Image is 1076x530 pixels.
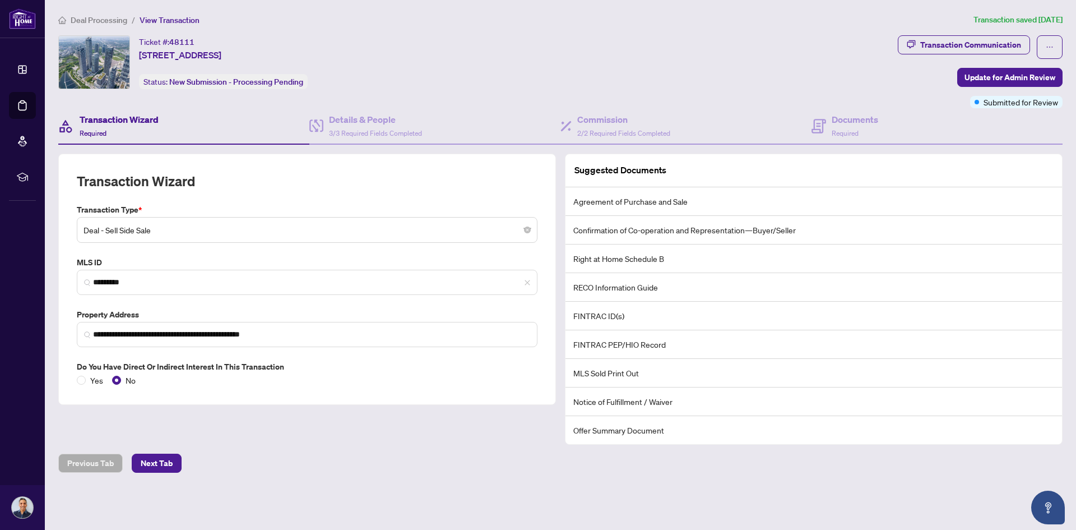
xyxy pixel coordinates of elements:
[329,113,422,126] h4: Details & People
[973,13,1063,26] article: Transaction saved [DATE]
[58,16,66,24] span: home
[898,35,1030,54] button: Transaction Communication
[329,129,422,137] span: 3/3 Required Fields Completed
[920,36,1021,54] div: Transaction Communication
[832,129,859,137] span: Required
[577,129,670,137] span: 2/2 Required Fields Completed
[964,68,1055,86] span: Update for Admin Review
[1046,43,1054,51] span: ellipsis
[12,497,33,518] img: Profile Icon
[139,35,194,48] div: Ticket #:
[565,216,1062,245] li: Confirmation of Co-operation and Representation—Buyer/Seller
[139,74,308,89] div: Status:
[577,113,670,126] h4: Commission
[565,187,1062,216] li: Agreement of Purchase and Sale
[565,359,1062,388] li: MLS Sold Print Out
[524,279,531,286] span: close
[58,454,123,473] button: Previous Tab
[9,8,36,29] img: logo
[565,273,1062,302] li: RECO Information Guide
[957,68,1063,87] button: Update for Admin Review
[524,227,531,233] span: close-circle
[59,36,129,89] img: IMG-W12318209_1.jpg
[565,416,1062,444] li: Offer Summary Document
[141,454,173,472] span: Next Tab
[132,13,135,26] li: /
[121,374,140,386] span: No
[565,388,1062,416] li: Notice of Fulfillment / Waiver
[574,163,666,177] article: Suggested Documents
[77,204,537,216] label: Transaction Type
[84,279,91,286] img: search_icon
[169,37,194,47] span: 48111
[565,302,1062,330] li: FINTRAC ID(s)
[80,113,159,126] h4: Transaction Wizard
[139,48,221,62] span: [STREET_ADDRESS]
[140,15,200,25] span: View Transaction
[84,219,531,241] span: Deal - Sell Side Sale
[71,15,127,25] span: Deal Processing
[565,330,1062,359] li: FINTRAC PEP/HIO Record
[84,331,91,338] img: search_icon
[77,361,537,373] label: Do you have direct or indirect interest in this transaction
[77,172,195,190] h2: Transaction Wizard
[80,129,106,137] span: Required
[132,454,182,473] button: Next Tab
[77,308,537,321] label: Property Address
[169,77,303,87] span: New Submission - Processing Pending
[77,256,537,269] label: MLS ID
[1031,491,1065,524] button: Open asap
[984,96,1058,108] span: Submitted for Review
[565,245,1062,273] li: Right at Home Schedule B
[832,113,878,126] h4: Documents
[86,374,108,386] span: Yes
